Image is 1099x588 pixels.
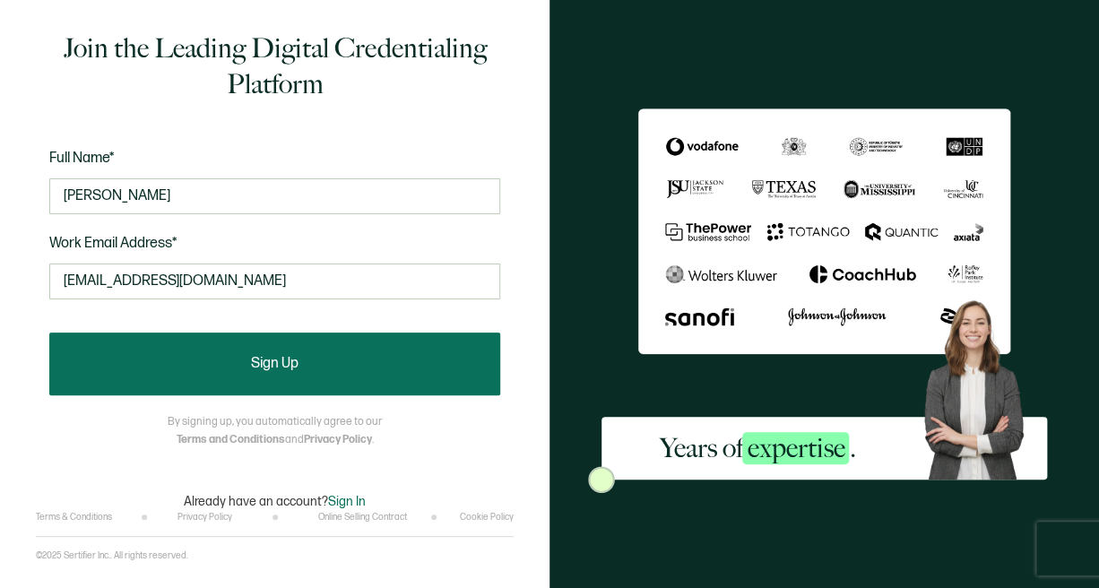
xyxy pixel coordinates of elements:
span: Full Name* [49,150,115,167]
h2: Years of . [659,430,855,466]
p: ©2025 Sertifier Inc.. All rights reserved. [36,550,188,561]
p: By signing up, you automatically agree to our and . [168,413,382,449]
a: Terms & Conditions [36,512,112,523]
p: Already have an account? [184,494,366,509]
img: Sertifier Signup - Years of <span class="strong-h">expertise</span>. [638,108,1010,354]
h1: Join the Leading Digital Credentialing Platform [49,30,500,102]
input: Enter your work email address [49,264,500,299]
a: Cookie Policy [460,512,514,523]
img: Sertifier Signup [588,466,615,493]
a: Privacy Policy [177,512,232,523]
button: Sign Up [49,333,500,395]
a: Online Selling Contract [318,512,407,523]
img: Sertifier Signup - Years of <span class="strong-h">expertise</span>. Hero [913,291,1047,480]
input: Jane Doe [49,178,500,214]
span: Sign In [328,494,366,509]
a: Privacy Policy [304,433,372,446]
span: expertise [742,432,849,464]
a: Terms and Conditions [177,433,285,446]
span: Work Email Address* [49,235,177,252]
span: Sign Up [251,357,299,371]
